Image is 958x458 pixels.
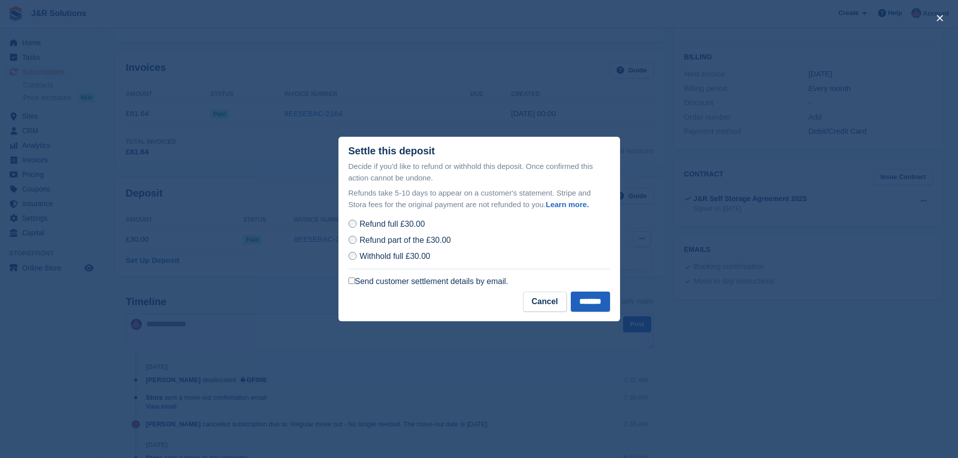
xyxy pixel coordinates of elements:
[349,252,357,260] input: Withhold full £30.00
[349,220,357,228] input: Refund full £30.00
[349,161,610,184] p: Decide if you'd like to refund or withhold this deposit. Once confirmed this action cannot be und...
[360,220,425,228] span: Refund full £30.00
[349,188,610,210] p: Refunds take 5-10 days to appear on a customer's statement. Stripe and Stora fees for the origina...
[349,278,355,284] input: Send customer settlement details by email.
[546,200,589,209] a: Learn more.
[932,10,948,26] button: close
[349,145,435,157] div: Settle this deposit
[360,252,430,260] span: Withhold full £30.00
[349,236,357,244] input: Refund part of the £30.00
[349,277,508,287] label: Send customer settlement details by email.
[360,236,451,244] span: Refund part of the £30.00
[523,292,566,312] button: Cancel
